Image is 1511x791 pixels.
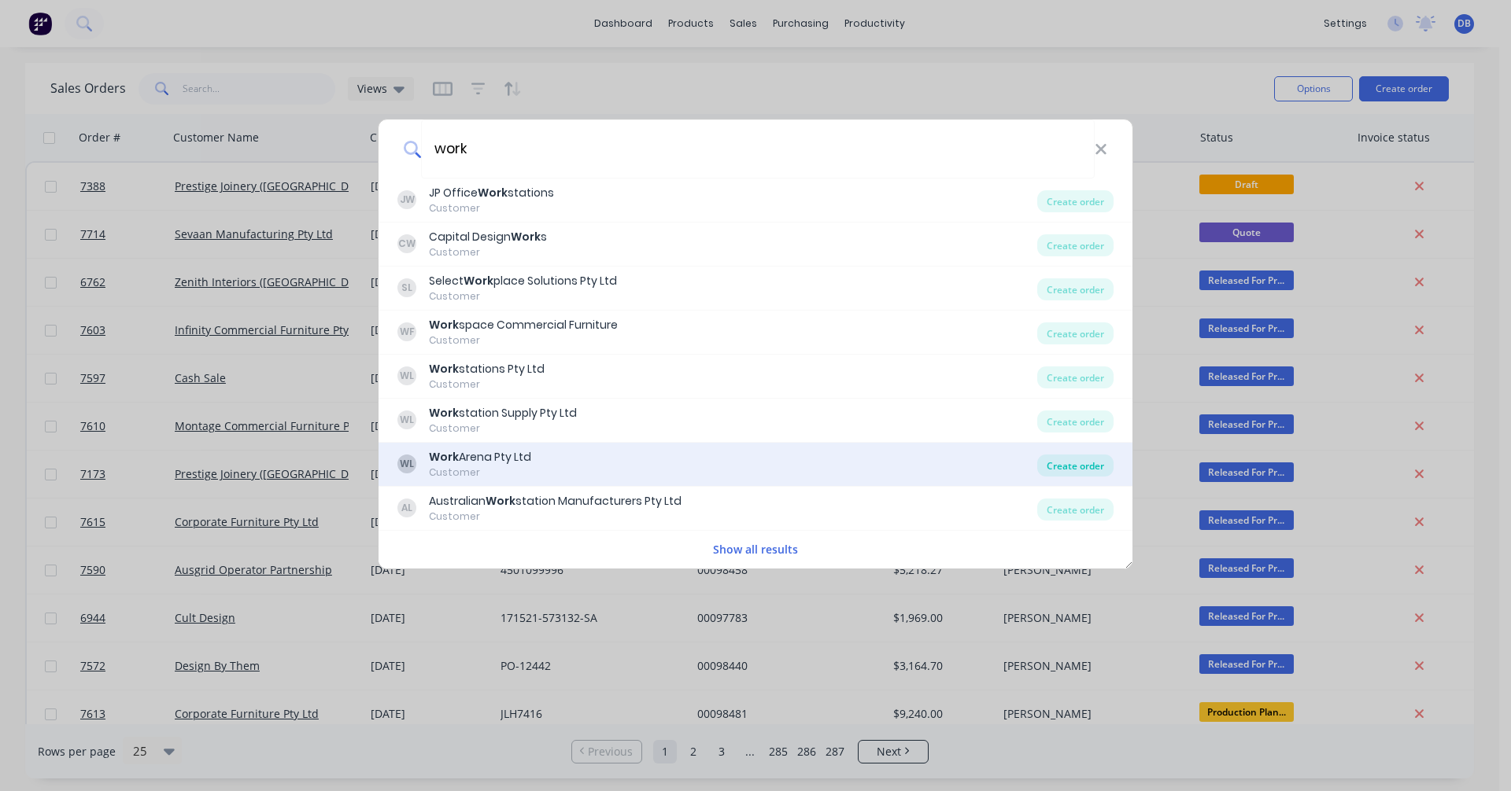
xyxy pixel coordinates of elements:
[397,410,416,429] div: WL
[1037,454,1114,476] div: Create order
[397,190,416,209] div: JW
[397,366,416,385] div: WL
[429,289,617,304] div: Customer
[1037,234,1114,256] div: Create order
[1037,499,1114,521] div: Create order
[708,540,803,558] button: Show all results
[429,465,531,480] div: Customer
[429,361,459,377] b: Work
[1037,410,1114,432] div: Create order
[397,322,416,341] div: WF
[1037,322,1114,344] div: Create order
[429,245,547,259] div: Customer
[429,185,554,201] div: JP Office stations
[429,333,618,348] div: Customer
[429,449,531,465] div: Arena Pty Ltd
[1037,278,1114,300] div: Create order
[429,229,547,245] div: Capital Design s
[429,377,545,392] div: Customer
[429,493,682,510] div: Australian station Manufacturers Pty Ltd
[397,499,416,517] div: AL
[511,229,541,245] b: Work
[486,493,515,509] b: Work
[429,449,459,465] b: Work
[397,278,416,297] div: SL
[1037,366,1114,388] div: Create order
[429,405,459,421] b: Work
[429,361,545,377] div: stations Pty Ltd
[429,405,577,421] div: station Supply Pty Ltd
[397,454,416,473] div: WL
[429,273,617,289] div: Select place Solutions Pty Ltd
[429,421,577,436] div: Customer
[397,234,416,253] div: CW
[429,201,554,215] div: Customer
[1037,190,1114,212] div: Create order
[429,317,459,333] b: Work
[429,510,682,524] div: Customer
[421,120,1095,178] input: Enter a customer name to create a new order...
[464,273,493,289] b: Work
[429,317,618,333] div: space Commercial Furniture
[478,185,508,201] b: Work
